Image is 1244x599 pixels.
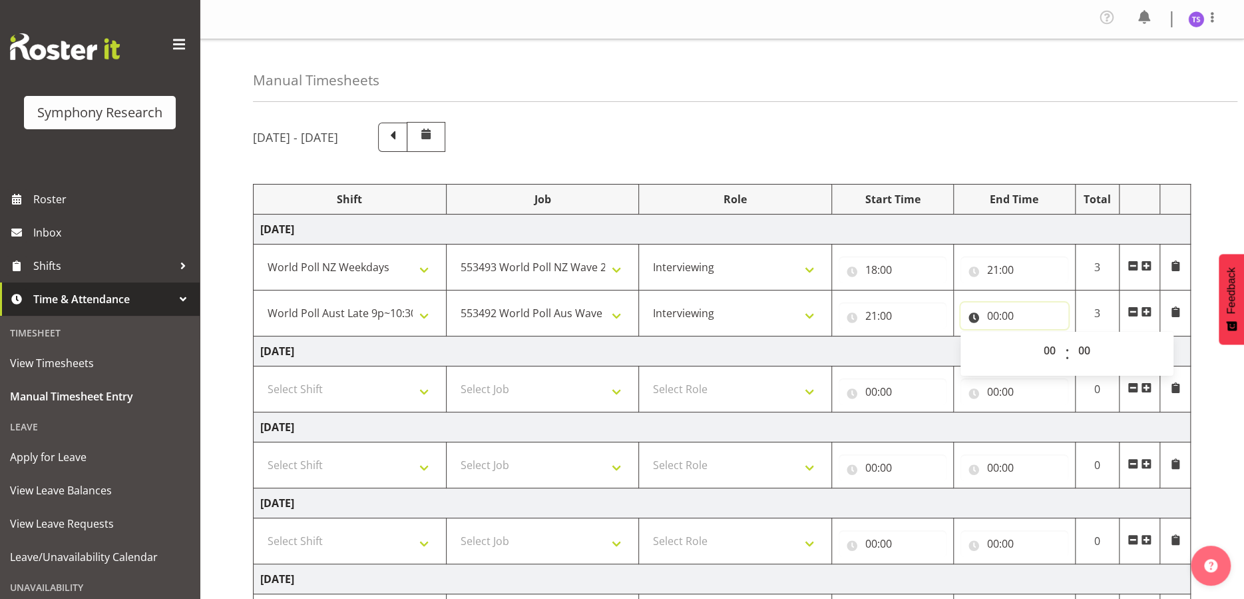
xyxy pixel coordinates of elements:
input: Click to select... [960,257,1068,283]
td: [DATE] [254,336,1191,366]
span: Roster [33,189,193,209]
td: [DATE] [254,488,1191,518]
img: help-xxl-2.png [1204,559,1217,572]
input: Click to select... [839,378,946,405]
td: 0 [1075,366,1120,412]
h5: [DATE] - [DATE] [253,130,338,145]
span: Leave/Unavailability Calendar [10,547,190,567]
div: Leave [3,413,196,440]
h4: Manual Timesheets [253,73,379,88]
input: Click to select... [960,378,1068,405]
div: End Time [960,191,1068,207]
span: Time & Attendance [33,289,173,309]
td: [DATE] [254,564,1191,594]
span: : [1064,337,1069,370]
td: 0 [1075,442,1120,488]
a: Leave/Unavailability Calendar [3,540,196,574]
span: Inbox [33,223,193,243]
a: View Timesheets [3,346,196,380]
span: Apply for Leave [10,447,190,467]
div: Symphony Research [37,103,162,123]
span: View Timesheets [10,353,190,373]
a: View Leave Requests [3,507,196,540]
a: Manual Timesheet Entry [3,380,196,413]
input: Click to select... [960,530,1068,557]
input: Click to select... [839,530,946,557]
button: Feedback - Show survey [1219,254,1244,344]
div: Timesheet [3,319,196,346]
span: View Leave Requests [10,514,190,534]
input: Click to select... [960,454,1068,481]
span: Shifts [33,256,173,276]
td: 0 [1075,518,1120,564]
img: Rosterit website logo [10,33,120,60]
td: [DATE] [254,412,1191,442]
input: Click to select... [839,257,946,283]
div: Start Time [839,191,946,207]
div: Job [453,191,632,207]
div: Shift [260,191,439,207]
span: View Leave Balances [10,480,190,500]
td: [DATE] [254,215,1191,245]
input: Click to select... [839,302,946,329]
input: Click to select... [960,302,1068,329]
a: View Leave Balances [3,474,196,507]
input: Click to select... [839,454,946,481]
div: Role [646,191,825,207]
span: Feedback [1225,267,1237,314]
div: Total [1082,191,1113,207]
a: Apply for Leave [3,440,196,474]
span: Manual Timesheet Entry [10,386,190,406]
td: 3 [1075,245,1120,291]
img: theresa-smith5660.jpg [1188,11,1204,27]
td: 3 [1075,291,1120,336]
